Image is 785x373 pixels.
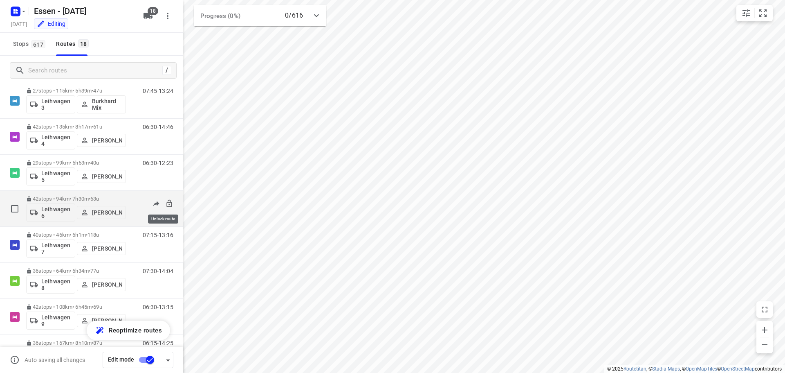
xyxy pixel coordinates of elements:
[721,366,755,372] a: OpenStreetMap
[92,124,93,130] span: •
[31,5,137,18] h5: Rename
[93,88,102,94] span: 47u
[26,304,126,310] p: 42 stops • 108km • 6h45m
[92,245,122,252] p: [PERSON_NAME]
[87,321,170,340] button: Reoptimize routes
[41,206,72,219] p: Leihwagen 6
[143,124,173,130] p: 06:30-14:46
[26,196,126,202] p: 42 stops • 94km • 7h30m
[41,314,72,327] p: Leihwagen 9
[92,281,122,288] p: [PERSON_NAME]
[41,98,72,111] p: Leihwagen 3
[89,160,90,166] span: •
[140,8,156,24] button: 18
[159,8,176,24] button: More
[26,131,75,149] button: Leihwagen 4
[26,88,126,94] p: 27 stops • 115km • 5h39m
[31,40,45,48] span: 617
[90,268,99,274] span: 77u
[143,268,173,274] p: 07:30-14:04
[755,5,771,21] button: Fit zoom
[738,5,754,21] button: Map settings
[77,206,126,219] button: [PERSON_NAME]
[26,268,126,274] p: 36 stops • 64km • 6h34m
[78,39,89,47] span: 18
[143,340,173,346] p: 06:15-14:25
[92,173,122,180] p: [PERSON_NAME]
[77,314,126,327] button: [PERSON_NAME]
[77,242,126,255] button: [PERSON_NAME]
[90,196,99,202] span: 63u
[41,242,72,255] p: Leihwagen 7
[41,170,72,183] p: Leihwagen 5
[143,304,173,310] p: 06:30-13:15
[7,201,23,217] span: Select
[26,167,75,185] button: Leihwagen 5
[163,355,173,365] div: Driver app settings
[93,304,102,310] span: 69u
[148,7,158,15] span: 18
[25,357,85,363] p: Auto-saving all changes
[93,340,102,346] span: 87u
[109,325,162,336] span: Reoptimize routes
[624,366,646,372] a: Routetitan
[92,137,122,144] p: [PERSON_NAME]
[92,304,93,310] span: •
[26,276,75,294] button: Leihwagen 8
[607,366,782,372] li: © 2025 , © , © © contributors
[92,209,122,216] p: [PERSON_NAME]
[77,278,126,291] button: [PERSON_NAME]
[89,268,90,274] span: •
[108,356,134,363] span: Edit mode
[56,39,91,49] div: Routes
[143,232,173,238] p: 07:15-13:16
[736,5,773,21] div: small contained button group
[77,134,126,147] button: [PERSON_NAME]
[162,66,171,75] div: /
[686,366,717,372] a: OpenMapTiles
[26,240,75,258] button: Leihwagen 7
[143,160,173,166] p: 06:30-12:23
[194,5,326,26] div: Progress (0%)0/616
[86,232,87,238] span: •
[41,134,72,147] p: Leihwagen 4
[26,95,75,113] button: Leihwagen 3
[26,312,75,330] button: Leihwagen 9
[652,366,680,372] a: Stadia Maps
[26,203,75,222] button: Leihwagen 6
[200,12,240,20] span: Progress (0%)
[87,232,99,238] span: 118u
[92,88,93,94] span: •
[28,64,162,77] input: Search routes
[26,340,126,346] p: 36 stops • 167km • 8h10m
[77,170,126,183] button: [PERSON_NAME]
[13,39,48,49] span: Stops
[92,317,122,324] p: [PERSON_NAME]
[92,98,122,111] p: Burkhard Mix
[143,88,173,94] p: 07:45-13:24
[26,232,126,238] p: 40 stops • 46km • 6h1m
[89,196,90,202] span: •
[77,95,126,113] button: Burkhard Mix
[37,20,65,28] div: You are currently in edit mode.
[26,160,126,166] p: 29 stops • 99km • 5h53m
[93,124,102,130] span: 61u
[285,11,303,20] p: 0/616
[90,160,99,166] span: 40u
[41,278,72,291] p: Leihwagen 8
[26,124,126,130] p: 42 stops • 135km • 8h17m
[7,19,31,29] h5: Project date
[92,340,93,346] span: •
